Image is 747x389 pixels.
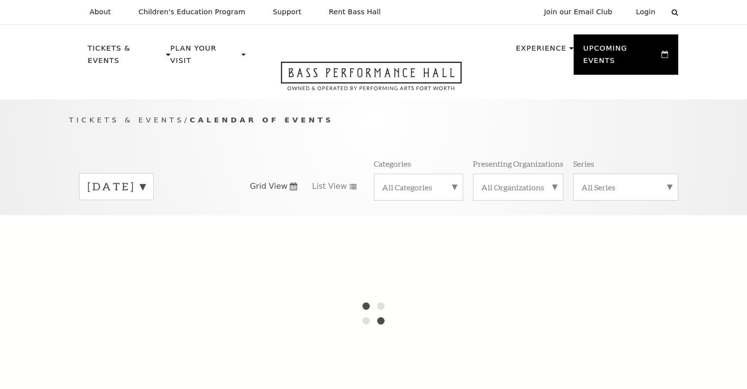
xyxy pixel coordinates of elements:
[87,179,145,194] label: [DATE]
[312,181,347,192] span: List View
[90,8,111,16] p: About
[69,116,185,124] span: Tickets & Events
[382,182,455,192] label: All Categories
[69,114,678,126] p: /
[250,181,288,192] span: Grid View
[190,116,333,124] span: Calendar of Events
[473,158,563,169] p: Presenting Organizations
[583,42,660,72] p: Upcoming Events
[573,158,594,169] p: Series
[88,42,164,72] p: Tickets & Events
[374,158,411,169] p: Categories
[170,42,239,72] p: Plan Your Visit
[329,8,381,16] p: Rent Bass Hall
[273,8,302,16] p: Support
[481,182,555,192] label: All Organizations
[516,42,566,60] p: Experience
[138,8,246,16] p: Children's Education Program
[581,182,670,192] label: All Series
